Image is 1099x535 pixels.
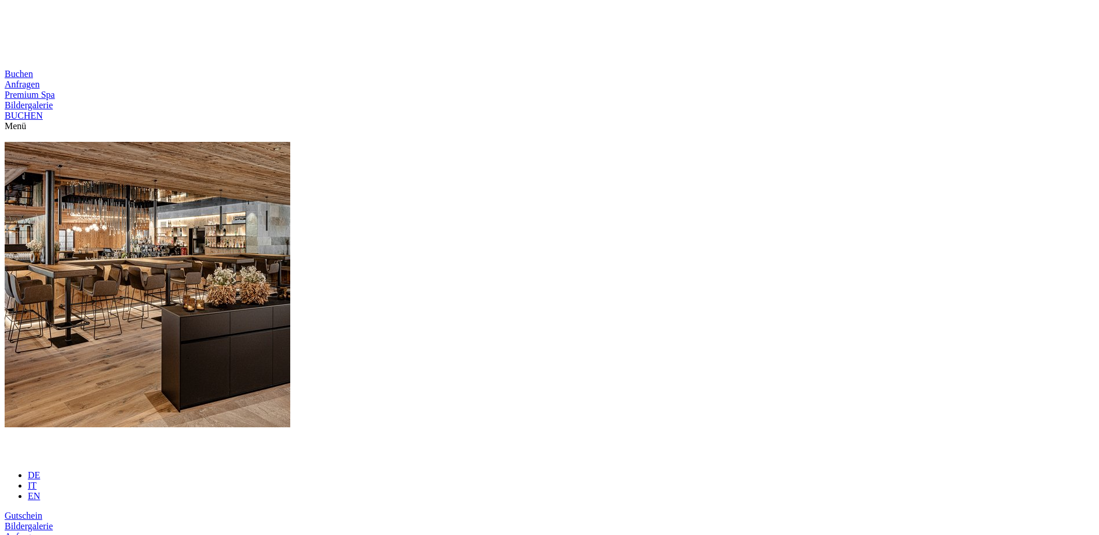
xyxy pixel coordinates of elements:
[5,69,33,79] a: Buchen
[28,491,40,501] a: EN
[5,521,53,531] a: Bildergalerie
[28,470,40,480] a: DE
[5,90,55,100] a: Premium Spa
[5,111,43,120] a: BUCHEN
[5,511,42,521] a: Gutschein
[5,142,290,427] img: Bildergalerie
[28,481,36,490] a: IT
[5,79,39,89] a: Anfragen
[5,121,26,131] span: Menü
[5,100,53,110] a: Bildergalerie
